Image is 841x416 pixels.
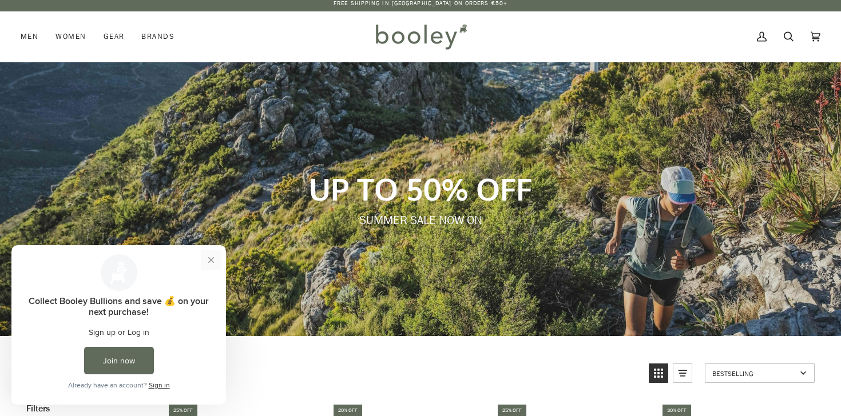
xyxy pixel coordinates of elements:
iframe: Loyalty program pop-up with offers and actions [11,245,226,405]
a: View list mode [673,363,692,383]
a: Women [47,11,94,62]
span: Men [21,31,38,42]
span: Women [55,31,86,42]
a: Sort options [705,363,815,383]
a: View grid mode [649,363,668,383]
span: Brands [141,31,174,42]
p: SUMMER SALE NOW ON [174,212,667,229]
span: Bestselling [712,369,796,378]
p: UP TO 50% OFF [174,170,667,207]
span: Filters [26,403,50,414]
a: Men [21,11,47,62]
span: Gear [104,31,125,42]
a: Gear [95,11,133,62]
a: Brands [133,11,183,62]
img: Booley [371,20,471,53]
